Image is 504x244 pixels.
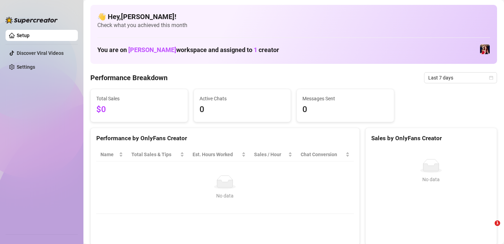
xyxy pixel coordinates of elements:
span: Name [100,151,117,158]
a: Setup [17,33,30,38]
div: Performance by OnlyFans Creator [96,134,354,143]
a: Discover Viral Videos [17,50,64,56]
h4: 👋 Hey, [PERSON_NAME] ! [97,12,490,22]
span: Check what you achieved this month [97,22,490,29]
span: Last 7 days [428,73,493,83]
span: calendar [489,76,493,80]
span: Sales / Hour [254,151,287,158]
img: logo-BBDzfeDw.svg [6,17,58,24]
span: Active Chats [200,95,285,102]
span: [PERSON_NAME] [128,46,176,53]
span: 0 [302,103,388,116]
a: Settings [17,64,35,70]
th: Total Sales & Tips [127,148,188,161]
span: 1 [495,220,500,226]
div: Est. Hours Worked [193,151,240,158]
h1: You are on workspace and assigned to creator [97,46,279,54]
span: Total Sales [96,95,182,102]
span: 1 [254,46,257,53]
span: Messages Sent [302,95,388,102]
div: No data [374,176,488,183]
th: Sales / Hour [250,148,296,161]
span: Total Sales & Tips [131,151,179,158]
div: Sales by OnlyFans Creator [371,134,491,143]
span: Chat Conversion [301,151,344,158]
span: $0 [96,103,182,116]
iframe: Intercom live chat [480,220,497,237]
h4: Performance Breakdown [90,73,168,83]
th: Chat Conversion [296,148,354,161]
th: Name [96,148,127,161]
img: TS (@ohitsemmarose) [480,44,490,54]
span: 0 [200,103,285,116]
div: No data [103,192,347,200]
